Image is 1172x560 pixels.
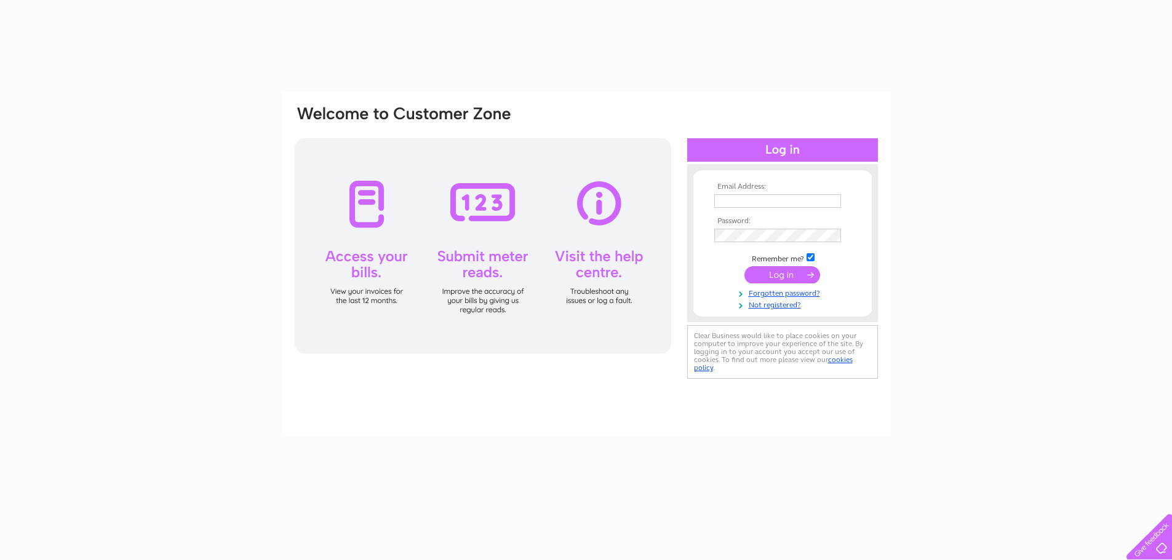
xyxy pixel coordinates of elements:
a: Not registered? [714,298,854,310]
div: Clear Business would like to place cookies on your computer to improve your experience of the sit... [687,325,878,379]
a: Forgotten password? [714,286,854,298]
th: Email Address: [711,183,854,191]
td: Remember me? [711,251,854,264]
input: Submit [744,266,820,283]
a: cookies policy [694,355,853,372]
th: Password: [711,217,854,226]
